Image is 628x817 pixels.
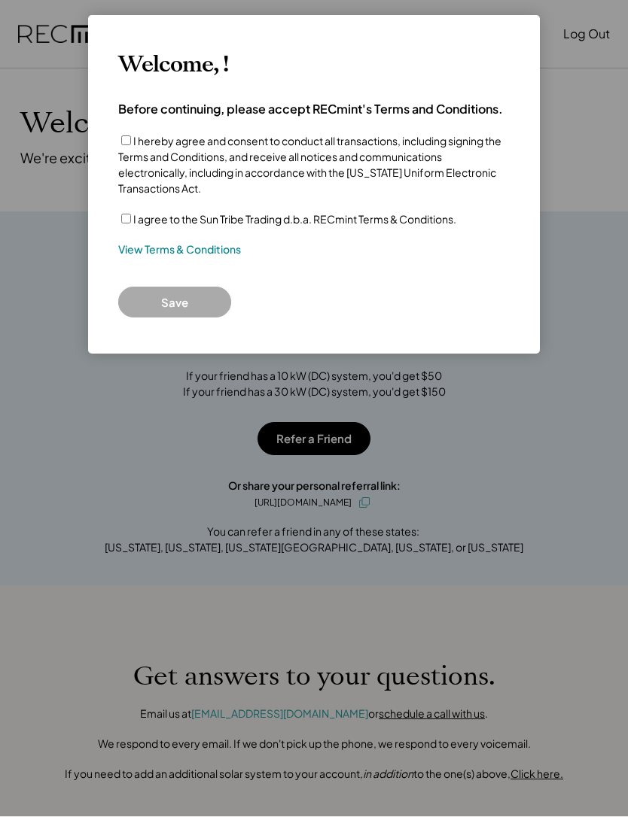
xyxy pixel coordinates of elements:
[118,287,231,317] button: Save
[118,134,501,195] label: I hereby agree and consent to conduct all transactions, including signing the Terms and Condition...
[118,51,228,78] h3: Welcome, !
[118,101,503,117] h4: Before continuing, please accept RECmint's Terms and Conditions.
[118,242,241,257] a: View Terms & Conditions
[133,212,456,226] label: I agree to the Sun Tribe Trading d.b.a. RECmint Terms & Conditions.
